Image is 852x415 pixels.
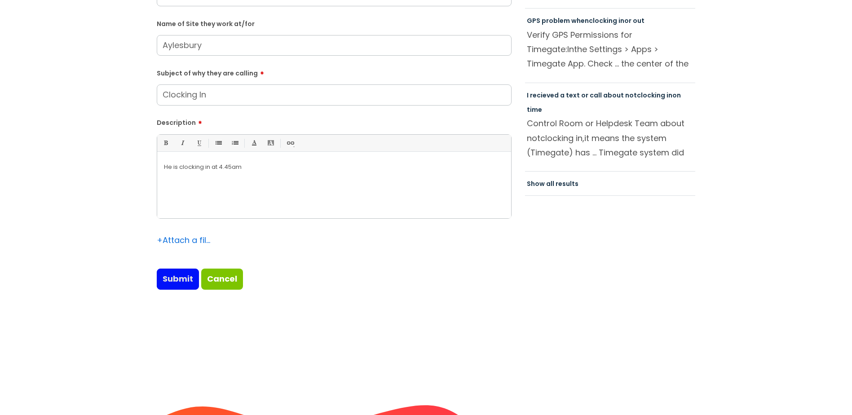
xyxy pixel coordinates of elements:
a: Font Color [248,137,260,149]
span: in [618,16,624,25]
label: Subject of why they are calling [157,66,512,77]
a: Link [284,137,296,149]
a: Show all results [527,179,578,188]
span: clocking [540,132,574,144]
a: 1. Ordered List (Ctrl-Shift-8) [229,137,240,149]
p: Control Room or Helpdesk Team about not it means the system (Timegate) has ... Timegate system di... [527,116,694,159]
a: • Unordered List (Ctrl-Shift-7) [212,137,224,149]
a: Underline(Ctrl-U) [193,137,204,149]
span: clocking [589,16,617,25]
a: GPS problem whenclocking inor out [527,16,645,25]
a: Bold (Ctrl-B) [160,137,171,149]
p: He is clocking in at 4.45am [164,163,504,171]
input: Submit [157,269,199,289]
span: in, [576,132,584,144]
a: I recieved a text or call about notclocking inon time [527,91,681,114]
div: Attach a file [157,233,211,247]
span: In [567,44,574,55]
label: Description [157,116,512,127]
a: Italic (Ctrl-I) [177,137,188,149]
a: Cancel [201,269,243,289]
span: in [667,91,672,100]
label: Name of Site they work at/for [157,18,512,28]
a: Back Color [265,137,276,149]
p: Verify GPS Permissions for Timegate: the Settings > Apps > Timegate App. Check ... the center of ... [527,28,694,71]
span: clocking [637,91,665,100]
